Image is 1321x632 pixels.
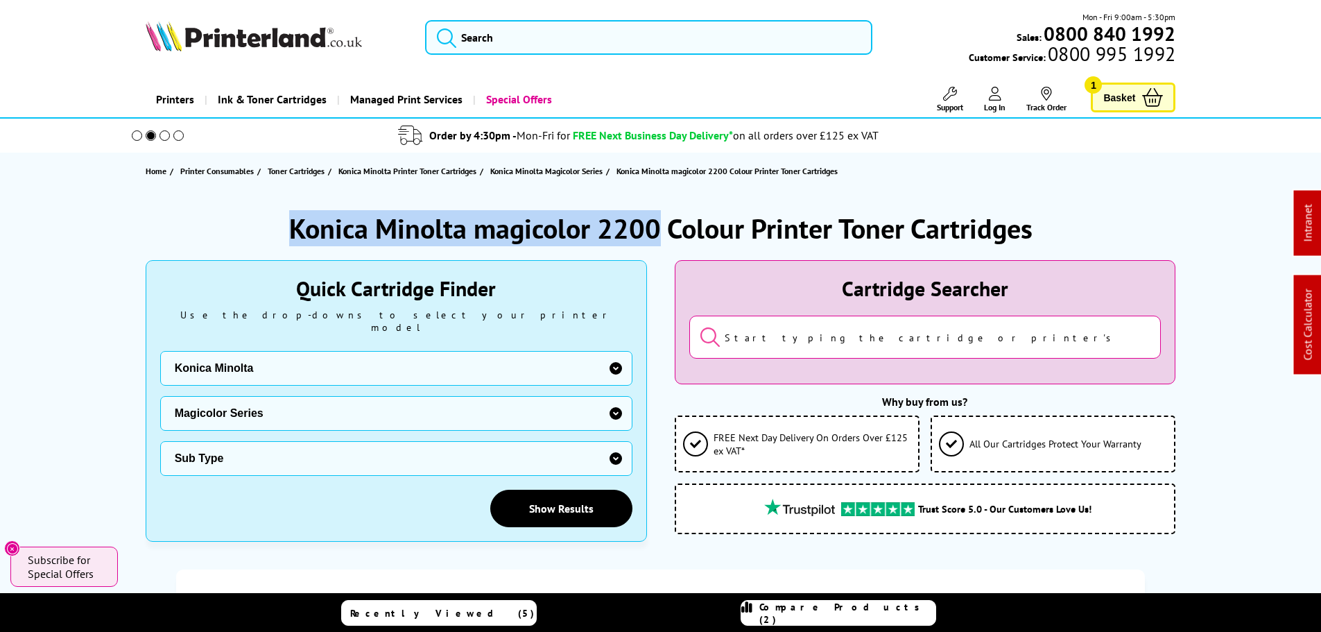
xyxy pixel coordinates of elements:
h1: Konica Minolta magicolor 2200 Colour Printer Toner Cartridges [289,210,1033,246]
a: Track Order [1026,87,1067,112]
img: Printerland Logo [146,21,362,51]
b: 0800 840 1992 [1044,21,1175,46]
a: Konica Minolta Printer Toner Cartridges [338,164,480,178]
span: Printer Consumables [180,164,254,178]
span: Recently Viewed (5) [350,607,535,620]
span: Mon-Fri for [517,128,570,142]
div: Cartridge Searcher [689,275,1162,302]
a: Konica Minolta Magicolor Series [490,164,606,178]
a: 0800 840 1992 [1042,27,1175,40]
div: Why buy from us? [675,395,1176,409]
span: Sales: [1017,31,1042,44]
p: Allow your workgroup to maximise its productivity with the versatile, capable and useful Konica M... [193,590,1128,628]
span: 1 [1085,76,1102,94]
a: Ink & Toner Cartridges [205,82,337,117]
a: Toner Cartridges [268,164,328,178]
a: Printers [146,82,205,117]
a: Support [937,87,963,112]
span: Support [937,102,963,112]
a: Show Results [490,490,632,527]
a: Intranet [1301,205,1315,242]
span: Compare Products (2) [759,601,935,626]
div: Quick Cartridge Finder [160,275,632,302]
a: Compare Products (2) [741,600,936,626]
a: Home [146,164,170,178]
span: FREE Next Business Day Delivery* [573,128,733,142]
span: 0800 995 1992 [1046,47,1175,60]
span: Konica Minolta Printer Toner Cartridges [338,164,476,178]
span: Log In [984,102,1005,112]
span: Customer Service: [969,47,1175,64]
a: Recently Viewed (5) [341,600,537,626]
span: Konica Minolta magicolor 2200 Colour Printer Toner Cartridges [616,166,838,176]
a: Cost Calculator [1301,289,1315,361]
a: Special Offers [473,82,562,117]
input: Search [425,20,872,55]
img: trustpilot rating [841,502,915,516]
span: FREE Next Day Delivery On Orders Over £125 ex VAT* [714,431,911,457]
a: Printer Consumables [180,164,257,178]
a: Log In [984,87,1005,112]
span: Toner Cartridges [268,164,325,178]
li: modal_delivery [113,123,1165,148]
a: Printerland Logo [146,21,408,54]
button: Close [4,540,20,556]
a: Basket 1 [1091,83,1175,112]
div: Use the drop-downs to select your printer model [160,309,632,334]
span: Subscribe for Special Offers [28,553,104,581]
input: Start typing the cartridge or printer's name... [689,316,1162,359]
a: Managed Print Services [337,82,473,117]
span: Ink & Toner Cartridges [218,82,327,117]
img: trustpilot rating [758,499,841,516]
span: Order by 4:30pm - [429,128,570,142]
span: All Our Cartridges Protect Your Warranty [969,437,1141,450]
span: Mon - Fri 9:00am - 5:30pm [1082,10,1175,24]
div: on all orders over £125 ex VAT [733,128,879,142]
span: Trust Score 5.0 - Our Customers Love Us! [918,502,1091,515]
span: Konica Minolta Magicolor Series [490,164,603,178]
span: Basket [1103,88,1135,107]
